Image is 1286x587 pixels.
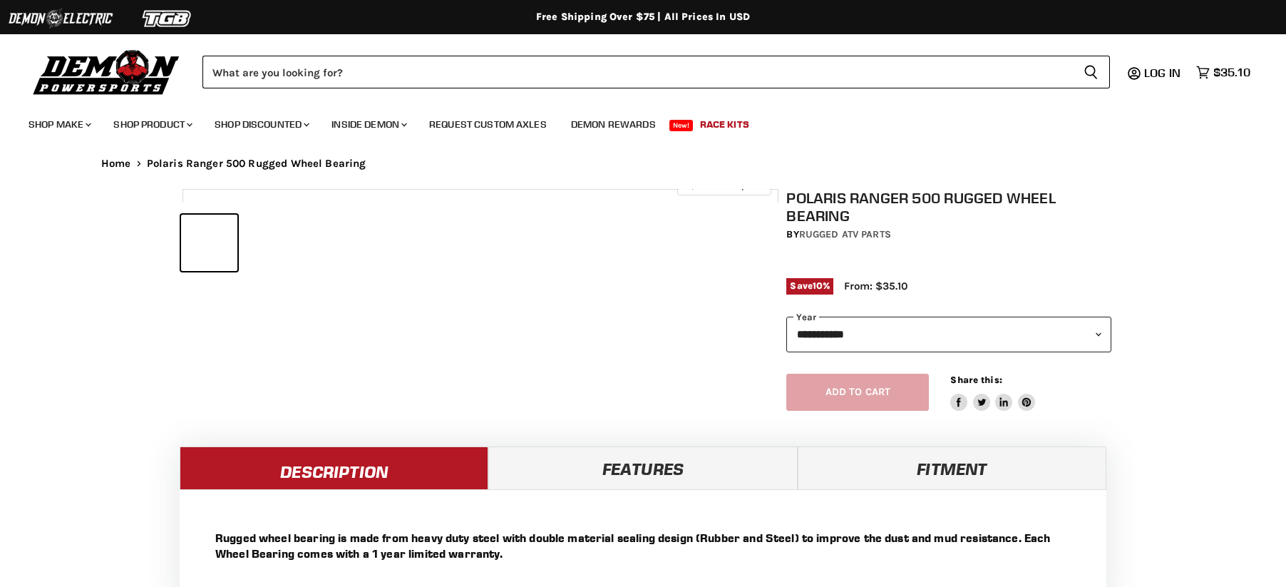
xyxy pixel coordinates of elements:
[799,228,891,240] a: Rugged ATV Parts
[101,158,131,170] a: Home
[844,280,907,292] span: From: $35.10
[488,446,797,489] a: Features
[1138,66,1189,79] a: Log in
[29,46,185,97] img: Demon Powersports
[18,104,1247,139] ul: Main menu
[204,110,318,139] a: Shop Discounted
[798,446,1106,489] a: Fitment
[950,374,1002,385] span: Share this:
[180,446,488,489] a: Description
[1072,56,1110,88] button: Search
[813,280,823,291] span: 10
[181,215,237,271] button: Polaris Ranger 500 Rugged Wheel Bearing thumbnail
[202,56,1072,88] input: Search
[7,5,114,32] img: Demon Electric Logo 2
[147,158,366,170] span: Polaris Ranger 500 Rugged Wheel Bearing
[202,56,1110,88] form: Product
[103,110,201,139] a: Shop Product
[418,110,557,139] a: Request Custom Axles
[1189,62,1257,83] a: $35.10
[114,5,221,32] img: TGB Logo 2
[786,317,1111,352] select: year
[215,530,1071,561] p: Rugged wheel bearing is made from heavy duty steel with double material sealing design (Rubber an...
[242,215,298,271] button: IMAGE thumbnail
[669,120,694,131] span: New!
[321,110,416,139] a: Inside Demon
[1213,66,1250,79] span: $35.10
[1144,66,1180,80] span: Log in
[560,110,667,139] a: Demon Rewards
[786,227,1111,243] div: by
[18,110,100,139] a: Shop Make
[786,189,1111,225] h1: Polaris Ranger 500 Rugged Wheel Bearing
[786,278,833,294] span: Save %
[950,374,1035,412] aside: Share this:
[73,11,1213,24] div: Free Shipping Over $75 | All Prices In USD
[73,158,1213,170] nav: Breadcrumbs
[689,110,760,139] a: Race Kits
[684,180,763,190] span: Click to expand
